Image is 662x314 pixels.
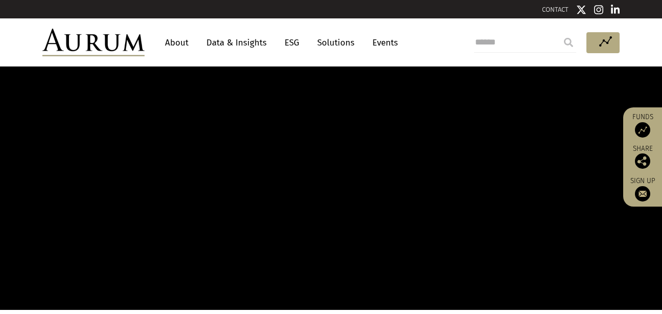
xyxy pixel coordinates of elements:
[628,145,657,169] div: Share
[160,33,194,52] a: About
[611,5,620,15] img: Linkedin icon
[279,33,304,52] a: ESG
[576,5,586,15] img: Twitter icon
[635,186,650,201] img: Sign up to our newsletter
[367,33,398,52] a: Events
[312,33,360,52] a: Solutions
[558,32,579,53] input: Submit
[635,122,650,138] img: Access Funds
[635,153,650,169] img: Share this post
[628,113,657,138] a: Funds
[628,176,657,201] a: Sign up
[201,33,272,52] a: Data & Insights
[542,6,569,13] a: CONTACT
[594,5,603,15] img: Instagram icon
[42,29,145,56] img: Aurum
